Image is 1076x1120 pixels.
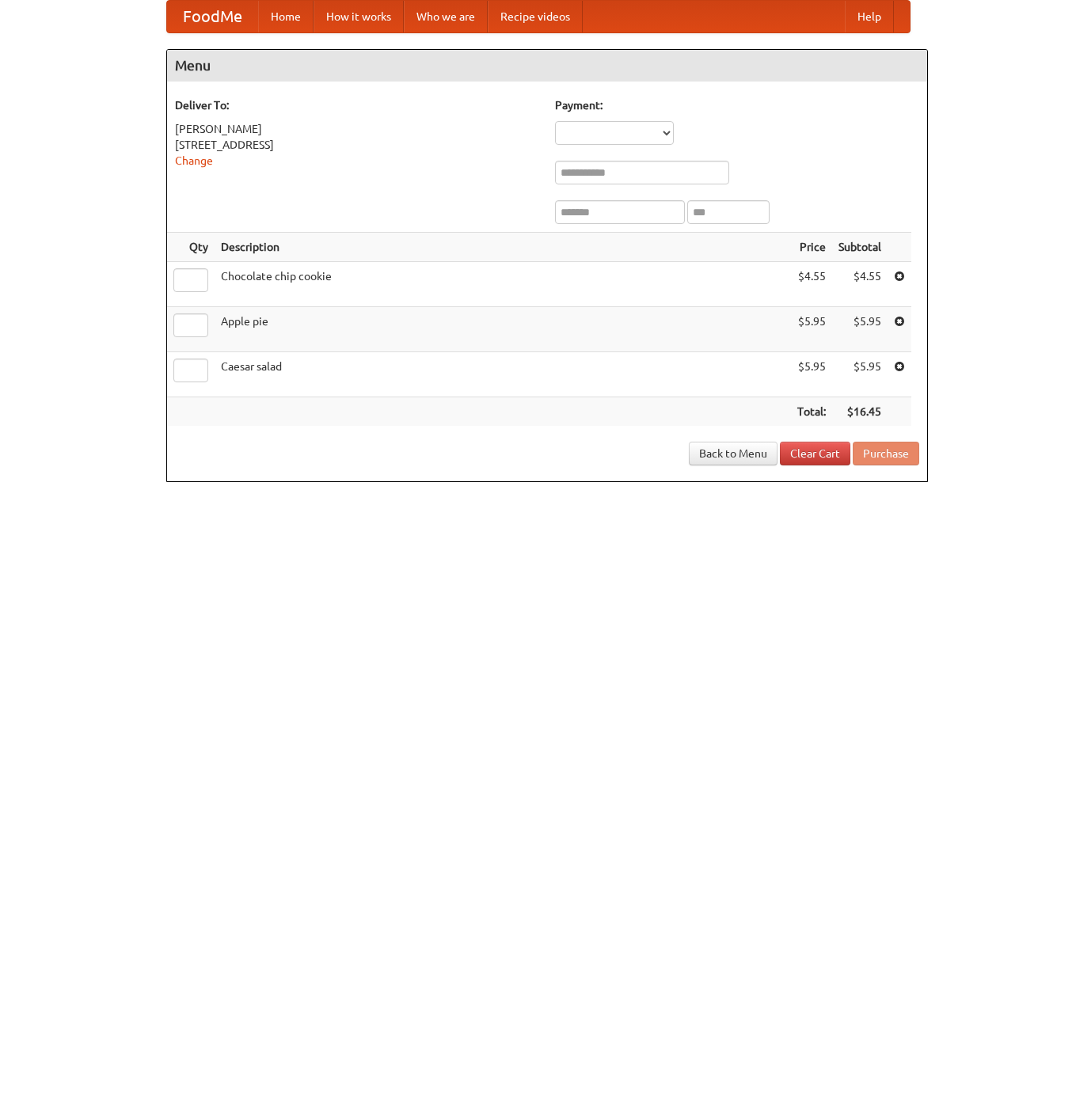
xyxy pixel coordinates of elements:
[791,352,832,397] td: $5.95
[555,97,919,113] h5: Payment:
[780,442,850,465] a: Clear Cart
[175,97,539,113] h5: Deliver To:
[791,233,832,262] th: Price
[853,442,919,465] button: Purchase
[215,262,791,307] td: Chocolate chip cookie
[832,262,888,307] td: $4.55
[689,442,778,465] a: Back to Menu
[167,1,258,32] a: FoodMe
[215,233,791,262] th: Description
[258,1,314,32] a: Home
[404,1,488,32] a: Who we are
[215,352,791,397] td: Caesar salad
[791,307,832,352] td: $5.95
[832,352,888,397] td: $5.95
[167,50,927,82] h4: Menu
[791,262,832,307] td: $4.55
[791,397,832,427] th: Total:
[215,307,791,352] td: Apple pie
[845,1,894,32] a: Help
[832,397,888,427] th: $16.45
[832,233,888,262] th: Subtotal
[488,1,583,32] a: Recipe videos
[175,121,539,137] div: [PERSON_NAME]
[832,307,888,352] td: $5.95
[167,233,215,262] th: Qty
[175,154,213,167] a: Change
[314,1,404,32] a: How it works
[175,137,539,153] div: [STREET_ADDRESS]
